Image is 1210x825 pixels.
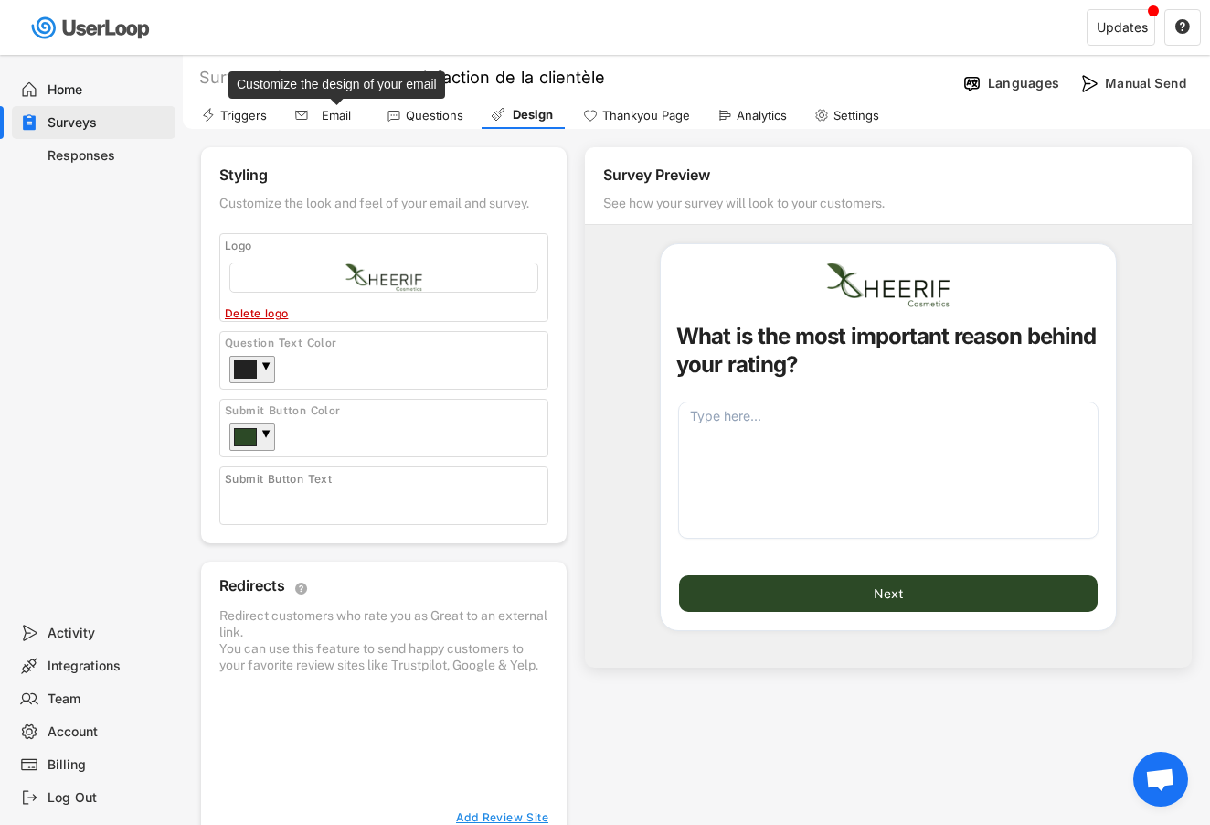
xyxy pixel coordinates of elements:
[48,691,168,708] div: Team
[225,239,547,253] div: Logo
[988,75,1059,91] div: Languages
[48,756,168,774] div: Billing
[1105,75,1196,91] div: Manual Send
[27,9,156,47] img: userloop-logo-01.svg
[48,147,168,165] div: Responses
[274,68,605,87] font: Sondage sur la satisfaction de la clientèle
[294,582,308,595] button: 
[406,108,463,123] div: Questions
[603,195,885,220] div: See how your survey will look to your customers.
[48,625,168,642] div: Activity
[1175,18,1190,35] text: 
[797,262,980,308] img: logo%20final.png
[225,404,341,419] div: Submit Button Color
[442,810,548,825] div: Add Review Site
[313,108,359,123] div: Email
[603,166,1192,190] div: Survey Preview
[1174,19,1191,36] button: 
[261,430,271,448] div: ▼
[676,322,1100,379] h5: What is the most important reason behind your rating?
[1133,752,1188,807] a: Ouvrir le chat
[219,607,548,674] div: Redirect customers who rate you as Great to an external link. You can use this feature to send ha...
[220,108,267,123] div: Triggers
[225,306,490,321] div: Delete logo
[679,575,1098,612] button: Next
[1097,21,1148,34] div: Updates
[199,67,270,88] div: Surveys
[48,789,168,807] div: Log Out
[833,108,879,123] div: Settings
[48,81,168,99] div: Home
[261,362,271,380] div: ▼
[962,74,982,93] img: Language%20Icon.svg
[602,108,690,123] div: Thankyou Page
[48,658,168,675] div: Integrations
[225,472,332,487] div: Submit Button Text
[295,582,308,595] text: 
[219,576,285,601] div: Redirects
[225,337,337,351] div: Question Text Color
[510,107,556,123] div: Design
[48,723,168,741] div: Account
[737,108,787,123] div: Analytics
[219,195,548,220] div: Customize the look and feel of your email and survey.
[48,114,168,132] div: Surveys
[219,166,548,190] div: Styling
